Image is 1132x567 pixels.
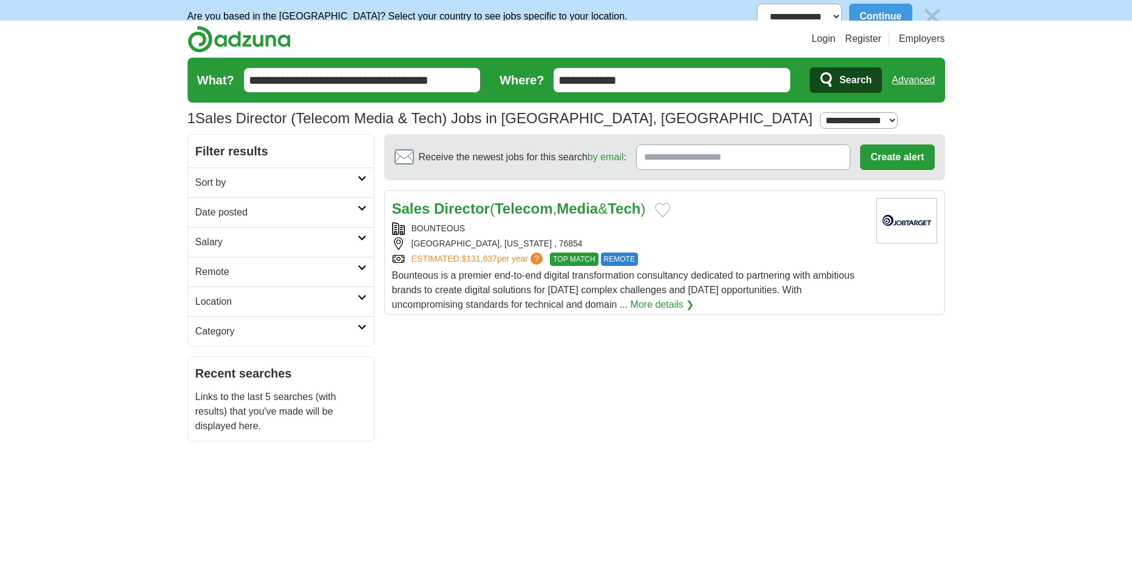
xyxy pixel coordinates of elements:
strong: Tech [608,200,640,217]
a: by email [588,152,624,162]
a: Category [188,316,374,346]
label: Where? [500,71,544,89]
a: ESTIMATED:$131,637per year? [412,253,546,266]
button: Search [810,67,882,93]
h2: Sort by [195,175,358,190]
strong: Sales [392,200,430,217]
h2: Salary [195,235,358,250]
a: Sales Director(Telecom,Media&Tech) [392,200,646,217]
a: Advanced [892,68,935,92]
strong: Telecom [495,200,553,217]
span: Search [839,68,872,92]
h2: Recent searches [195,364,367,382]
span: TOP MATCH [550,253,598,266]
button: Add to favorite jobs [655,203,671,217]
h2: Date posted [195,205,358,220]
span: Bounteous is a premier end-to-end digital transformation consultancy dedicated to partnering with... [392,270,855,310]
span: $131,637 [461,254,497,263]
a: More details ❯ [631,297,694,312]
div: BOUNTEOUS [392,222,867,235]
h2: Category [195,324,358,339]
a: Date posted [188,197,374,227]
img: Company logo [876,198,937,243]
span: REMOTE [601,253,638,266]
a: Login [812,32,835,46]
h2: Remote [195,265,358,279]
strong: Director [434,200,490,217]
button: Create alert [860,144,934,170]
strong: Media [557,200,598,217]
a: Remote [188,257,374,287]
a: Sort by [188,168,374,197]
img: icon_close_no_bg.svg [920,4,945,29]
button: Continue [849,4,912,29]
h2: Location [195,294,358,309]
p: Are you based in the [GEOGRAPHIC_DATA]? Select your country to see jobs specific to your location. [188,9,628,24]
span: 1 [188,107,195,129]
a: Location [188,287,374,316]
span: Receive the newest jobs for this search : [419,150,626,165]
a: Register [845,32,881,46]
img: Adzuna logo [188,25,291,53]
h1: Sales Director (Telecom Media & Tech) Jobs in [GEOGRAPHIC_DATA], [GEOGRAPHIC_DATA] [188,110,813,126]
a: Salary [188,227,374,257]
p: Links to the last 5 searches (with results) that you've made will be displayed here. [195,390,367,433]
a: Employers [899,32,945,46]
h2: Filter results [188,135,374,168]
label: What? [197,71,234,89]
span: ? [530,253,543,265]
div: [GEOGRAPHIC_DATA], [US_STATE] , 76854 [392,237,867,250]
